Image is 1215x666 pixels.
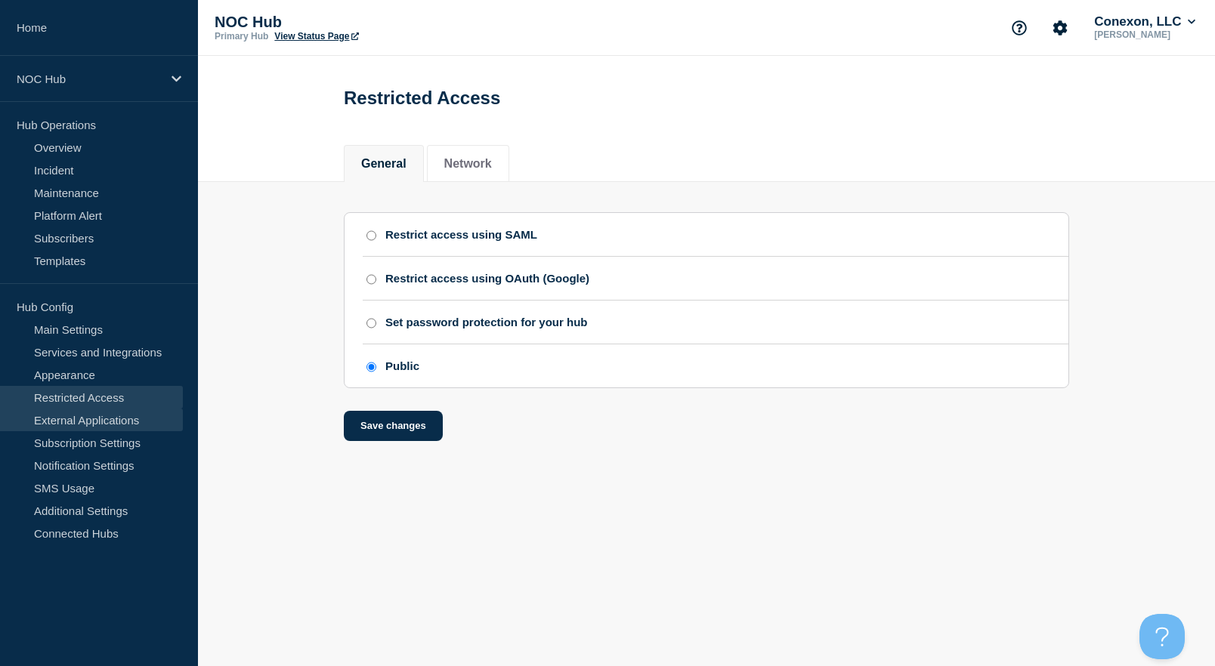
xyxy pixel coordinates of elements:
[366,274,376,285] input: Restrict access using OAuth (Google)
[385,316,588,328] div: Set password protection for your hub
[17,72,162,85] p: NOC Hub
[444,157,492,171] button: Network
[385,359,419,372] div: Public
[1003,12,1035,44] button: Support
[363,213,1068,387] ul: access restriction method
[1091,14,1198,29] button: Conexon, LLC
[344,411,443,441] button: Save changes
[1044,12,1076,44] button: Account settings
[215,14,517,31] p: NOC Hub
[366,362,376,372] input: Public
[366,318,376,328] input: Set password protection for your hub
[344,88,500,109] h1: Restricted Access
[1091,29,1198,40] p: [PERSON_NAME]
[385,228,537,241] div: Restrict access using SAML
[385,272,589,285] div: Restrict access using OAuth (Google)
[274,31,358,42] a: View Status Page
[215,31,268,42] p: Primary Hub
[361,157,407,171] button: General
[366,230,376,241] input: Restrict access using SAML
[1139,614,1185,659] iframe: Help Scout Beacon - Open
